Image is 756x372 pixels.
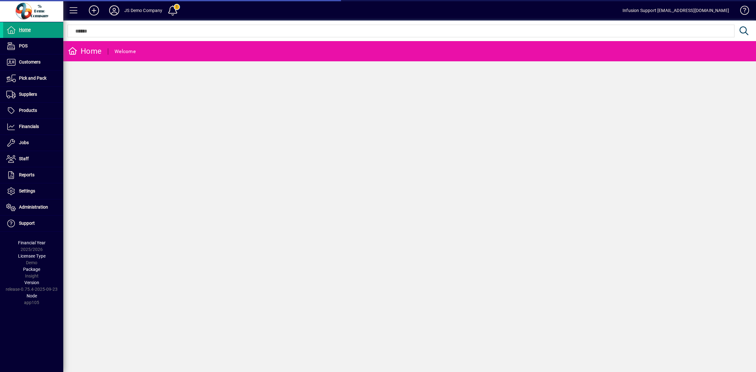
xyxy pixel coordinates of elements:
[19,76,46,81] span: Pick and Pack
[84,5,104,16] button: Add
[3,151,63,167] a: Staff
[104,5,124,16] button: Profile
[24,280,39,285] span: Version
[3,38,63,54] a: POS
[18,253,46,259] span: Licensee Type
[19,156,29,161] span: Staff
[124,5,163,15] div: JS Demo Company
[115,46,136,57] div: Welcome
[3,199,63,215] a: Administration
[3,54,63,70] a: Customers
[68,46,102,56] div: Home
[3,167,63,183] a: Reports
[19,108,37,113] span: Products
[3,119,63,135] a: Financials
[19,172,34,177] span: Reports
[3,183,63,199] a: Settings
[19,204,48,210] span: Administration
[19,140,29,145] span: Jobs
[3,135,63,151] a: Jobs
[19,27,31,32] span: Home
[27,293,37,298] span: Node
[3,103,63,119] a: Products
[19,124,39,129] span: Financials
[3,70,63,86] a: Pick and Pack
[19,221,35,226] span: Support
[19,59,40,64] span: Customers
[3,87,63,102] a: Suppliers
[19,92,37,97] span: Suppliers
[19,43,28,48] span: POS
[18,240,46,245] span: Financial Year
[19,188,35,193] span: Settings
[735,1,748,22] a: Knowledge Base
[23,267,40,272] span: Package
[623,5,729,15] div: Infusion Support [EMAIL_ADDRESS][DOMAIN_NAME]
[3,216,63,231] a: Support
